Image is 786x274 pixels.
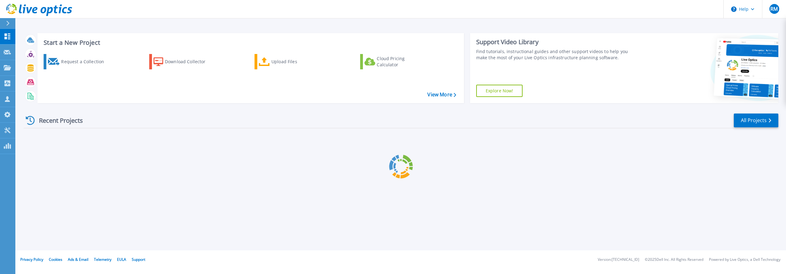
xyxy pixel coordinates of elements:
[476,85,523,97] a: Explore Now!
[255,54,323,69] a: Upload Files
[24,113,91,128] div: Recent Projects
[61,56,110,68] div: Request a Collection
[734,114,778,127] a: All Projects
[49,257,62,262] a: Cookies
[476,48,636,61] div: Find tutorials, instructional guides and other support videos to help you make the most of your L...
[476,38,636,46] div: Support Video Library
[770,6,778,11] span: RM
[377,56,426,68] div: Cloud Pricing Calculator
[132,257,145,262] a: Support
[94,257,111,262] a: Telemetry
[117,257,126,262] a: EULA
[598,258,639,262] li: Version: [TECHNICAL_ID]
[149,54,218,69] a: Download Collector
[271,56,321,68] div: Upload Files
[645,258,703,262] li: © 2025 Dell Inc. All Rights Reserved
[427,92,456,98] a: View More
[44,39,456,46] h3: Start a New Project
[360,54,429,69] a: Cloud Pricing Calculator
[165,56,214,68] div: Download Collector
[44,54,112,69] a: Request a Collection
[20,257,43,262] a: Privacy Policy
[68,257,88,262] a: Ads & Email
[709,258,780,262] li: Powered by Live Optics, a Dell Technology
